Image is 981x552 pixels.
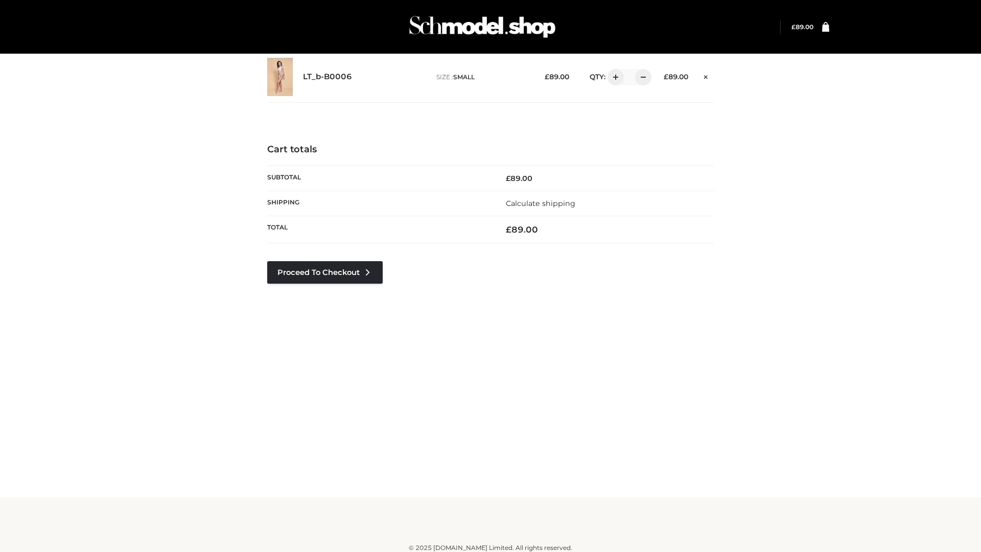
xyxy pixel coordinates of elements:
bdi: 89.00 [791,23,813,31]
span: SMALL [453,73,475,81]
th: Shipping [267,191,491,216]
span: £ [664,73,668,81]
bdi: 89.00 [545,73,569,81]
th: Subtotal [267,166,491,191]
a: LT_b-B0006 [303,72,352,82]
span: £ [506,224,511,235]
div: QTY: [579,69,648,85]
bdi: 89.00 [664,73,688,81]
span: £ [506,174,510,183]
span: £ [545,73,549,81]
h4: Cart totals [267,144,714,155]
a: Remove this item [698,69,714,82]
a: Calculate shipping [506,199,575,208]
bdi: 89.00 [506,224,538,235]
img: Schmodel Admin 964 [406,7,559,47]
span: £ [791,23,796,31]
a: Proceed to Checkout [267,261,383,284]
a: £89.00 [791,23,813,31]
th: Total [267,216,491,243]
p: size : [436,73,529,82]
bdi: 89.00 [506,174,532,183]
